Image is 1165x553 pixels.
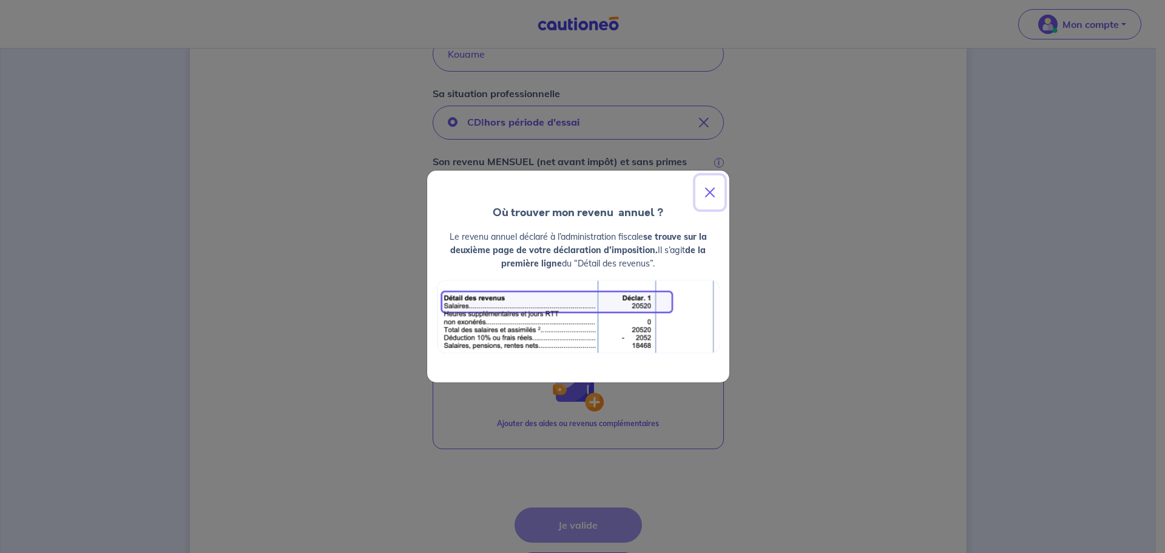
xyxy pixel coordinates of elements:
p: Le revenu annuel déclaré à l’administration fiscale Il s’agit du “Détail des revenus”. [437,230,720,270]
strong: se trouve sur la deuxième page de votre déclaration d’imposition. [450,231,707,256]
strong: de la première ligne [501,245,706,269]
button: Close [695,175,724,209]
h4: Où trouver mon revenu annuel ? [427,205,729,220]
img: exemple_revenu.png [437,280,720,353]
